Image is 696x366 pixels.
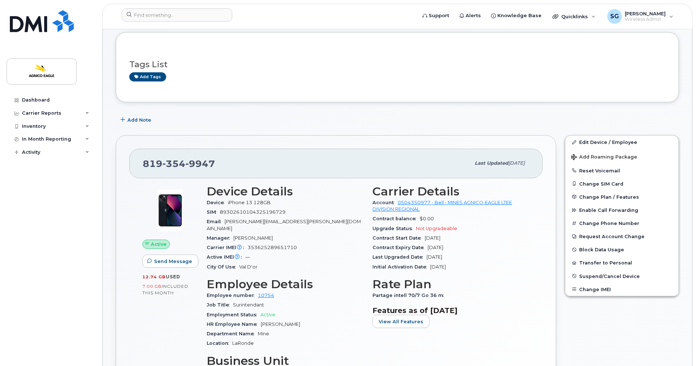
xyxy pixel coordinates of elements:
button: Add Roaming Package [565,149,678,164]
span: Location [207,340,232,346]
a: 10754 [258,293,274,298]
span: iPhone 13 128GB [228,200,271,205]
h3: Device Details [207,185,364,198]
a: Add tags [129,72,166,81]
span: Active [151,241,167,248]
div: Sandy Gillis [602,9,678,24]
button: Suspend/Cancel Device [565,270,678,283]
span: 819 [143,158,215,169]
span: Contract balance [372,216,420,221]
a: Knowledge Base [486,8,547,23]
button: Transfer to Personal [565,256,678,269]
span: Email [207,219,225,224]
button: Change SIM Card [565,177,678,190]
button: Change Phone Number [565,217,678,230]
span: Employment Status [207,312,260,317]
span: Last Upgraded Date [372,254,427,260]
span: Alerts [466,12,481,19]
span: Wireless Admin [625,16,666,22]
span: Carrier IMEI [207,245,248,250]
button: Change IMEI [565,283,678,296]
button: View All Features [372,315,429,328]
span: Manager [207,235,233,241]
button: Block Data Usage [565,243,678,256]
span: [PERSON_NAME][EMAIL_ADDRESS][PERSON_NAME][DOMAIN_NAME] [207,219,361,231]
span: [DATE] [428,245,443,250]
input: Find something... [122,8,232,22]
button: Add Note [116,113,157,126]
h3: Tags List [129,60,665,69]
span: [DATE] [430,264,446,270]
span: Change Plan / Features [579,194,639,199]
span: SG [610,12,619,21]
span: Knowledge Base [497,12,542,19]
a: Edit Device / Employee [565,136,678,149]
button: Reset Voicemail [565,164,678,177]
h3: Employee Details [207,278,364,291]
span: Last updated [475,160,508,166]
span: City Of Use [207,264,239,270]
span: View All Features [379,318,423,325]
span: 7.00 GB [142,284,162,289]
span: Active IMEI [207,254,245,260]
span: Contract Start Date [372,235,425,241]
span: Send Message [154,258,192,265]
span: included this month [142,283,188,296]
span: HR Employee Name [207,321,261,327]
span: $0.00 [420,216,434,221]
a: Support [417,8,454,23]
img: image20231002-3703462-1ig824h.jpeg [148,188,192,232]
a: Alerts [454,8,486,23]
span: used [166,274,180,279]
span: 89302610104325196729 [220,209,286,215]
span: Mine [258,331,269,336]
span: LaRonde [232,340,254,346]
span: Contract Expiry Date [372,245,428,250]
span: Initial Activation Date [372,264,430,270]
span: Employee number [207,293,258,298]
span: Active [260,312,275,317]
button: Send Message [142,255,198,268]
span: Job Title [207,302,233,308]
h3: Carrier Details [372,185,529,198]
span: 353625289651710 [248,245,297,250]
span: [DATE] [427,254,442,260]
span: Support [429,12,449,19]
span: [DATE] [425,235,440,241]
span: Upgrade Status [372,226,416,231]
span: Suspend/Cancel Device [579,273,640,279]
button: Request Account Change [565,230,678,243]
span: SIM [207,209,220,215]
span: Quicklinks [561,14,588,19]
span: 12.74 GB [142,274,166,279]
a: 0504350977 - Bell - MINES AGNICO-EAGLE LTEE DIVISION REGIONAL [372,200,512,212]
span: Val D'or [239,264,257,270]
span: [PERSON_NAME] [261,321,300,327]
button: Enable Call Forwarding [565,203,678,217]
span: [PERSON_NAME] [233,235,273,241]
span: — [245,254,250,260]
span: [DATE] [508,160,525,166]
span: Department Name [207,331,258,336]
span: Account [372,200,398,205]
span: Not Upgradeable [416,226,457,231]
h3: Features as of [DATE] [372,306,529,315]
div: Quicklinks [547,9,601,24]
span: Add Roaming Package [571,154,637,161]
h3: Rate Plan [372,278,529,291]
span: Add Note [127,117,151,123]
span: [PERSON_NAME] [625,11,666,16]
span: 9947 [186,158,215,169]
span: Partage intell 70/7 Go 36 m [372,293,447,298]
span: Device [207,200,228,205]
span: 354 [162,158,186,169]
button: Change Plan / Features [565,190,678,203]
span: Enable Call Forwarding [579,207,638,213]
span: Surintendant [233,302,264,308]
